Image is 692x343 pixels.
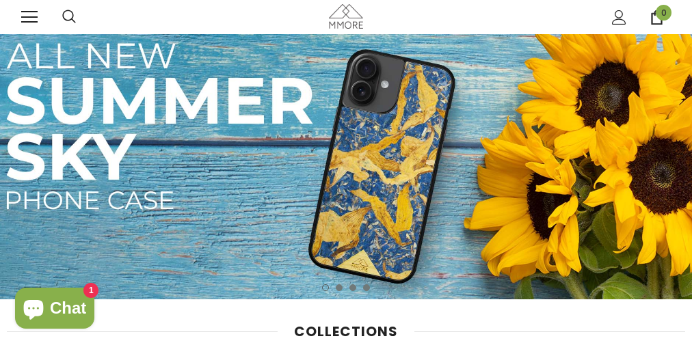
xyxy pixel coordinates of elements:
span: Collections [294,322,398,341]
span: 0 [656,5,671,20]
a: 0 [650,10,664,25]
img: MMORE Cases [329,4,363,28]
button: 1 [322,284,329,291]
button: 2 [336,284,343,291]
button: 3 [349,284,356,291]
button: 4 [363,284,370,291]
inbox-online-store-chat: Shopify online store chat [11,288,98,332]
